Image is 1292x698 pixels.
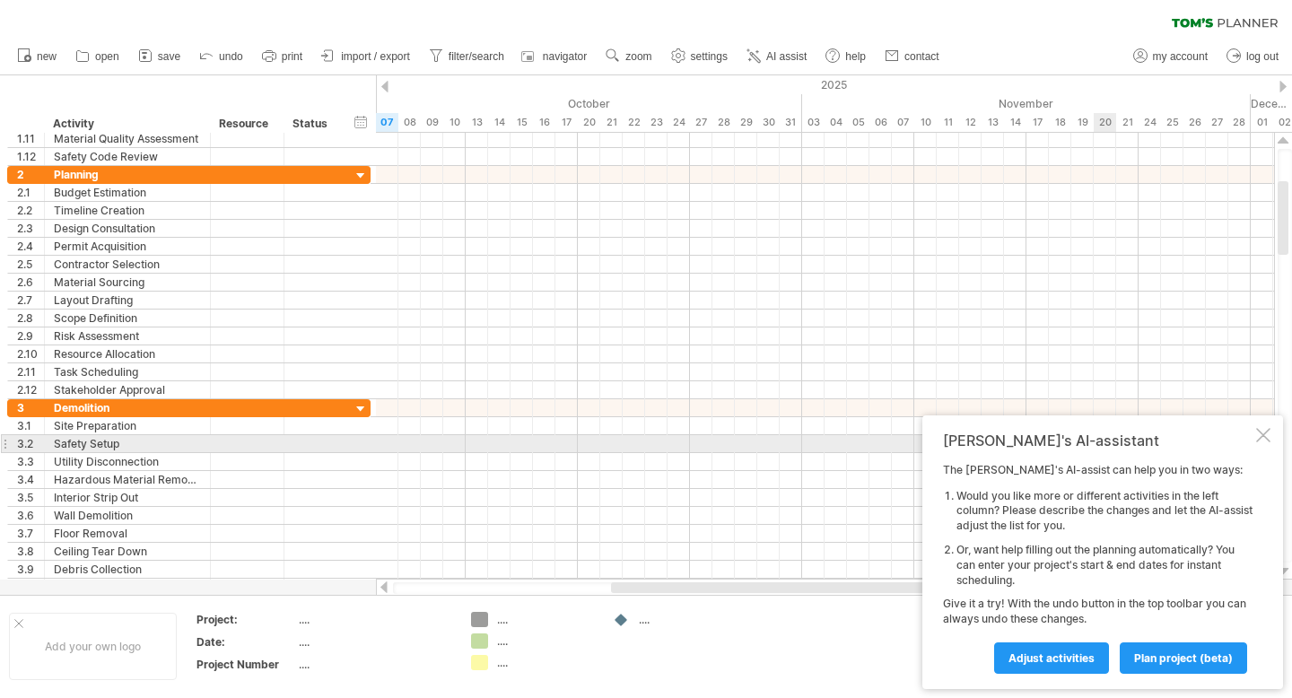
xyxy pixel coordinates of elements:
[488,113,511,132] div: Tuesday, 14 October 2025
[54,489,201,506] div: Interior Strip Out
[17,453,44,470] div: 3.3
[667,45,733,68] a: settings
[1228,113,1251,132] div: Friday, 28 November 2025
[443,113,466,132] div: Friday, 10 October 2025
[54,238,201,255] div: Permit Acquisition
[17,489,44,506] div: 3.5
[17,238,44,255] div: 2.4
[1206,113,1228,132] div: Thursday, 27 November 2025
[54,525,201,542] div: Floor Removal
[497,655,595,670] div: ....
[645,113,668,132] div: Thursday, 23 October 2025
[421,113,443,132] div: Thursday, 9 October 2025
[639,612,737,627] div: ....
[847,113,869,132] div: Wednesday, 5 November 2025
[95,50,119,63] span: open
[757,113,780,132] div: Thursday, 30 October 2025
[9,613,177,680] div: Add your own logo
[742,45,812,68] a: AI assist
[1251,113,1273,132] div: Monday, 1 December 2025
[802,113,825,132] div: Monday, 3 November 2025
[17,507,44,524] div: 3.6
[134,45,186,68] a: save
[994,642,1109,674] a: Adjust activities
[914,113,937,132] div: Monday, 10 November 2025
[712,113,735,132] div: Tuesday, 28 October 2025
[1134,651,1233,665] span: plan project (beta)
[17,543,44,560] div: 3.8
[956,543,1253,588] li: Or, want help filling out the planning automatically? You can enter your project's start & end da...
[258,45,308,68] a: print
[54,399,201,416] div: Demolition
[219,115,274,133] div: Resource
[54,166,201,183] div: Planning
[17,561,44,578] div: 3.9
[54,453,201,470] div: Utility Disconnection
[54,363,201,380] div: Task Scheduling
[1071,113,1094,132] div: Wednesday, 19 November 2025
[17,399,44,416] div: 3
[54,130,201,147] div: Material Quality Assessment
[1116,113,1139,132] div: Friday, 21 November 2025
[17,345,44,362] div: 2.10
[424,45,510,68] a: filter/search
[1008,651,1095,665] span: Adjust activities
[282,50,302,63] span: print
[54,310,201,327] div: Scope Definition
[17,579,44,596] div: 3.10
[17,130,44,147] div: 1.11
[1026,113,1049,132] div: Monday, 17 November 2025
[17,148,44,165] div: 1.12
[54,507,201,524] div: Wall Demolition
[17,417,44,434] div: 3.1
[625,50,651,63] span: zoom
[1153,50,1208,63] span: my account
[690,113,712,132] div: Monday, 27 October 2025
[821,45,871,68] a: help
[17,184,44,201] div: 2.1
[54,274,201,291] div: Material Sourcing
[497,633,595,649] div: ....
[1222,45,1284,68] a: log out
[601,45,657,68] a: zoom
[668,113,690,132] div: Friday, 24 October 2025
[623,113,645,132] div: Wednesday, 22 October 2025
[519,45,592,68] a: navigator
[54,292,201,309] div: Layout Drafting
[17,274,44,291] div: 2.6
[904,50,939,63] span: contact
[398,113,421,132] div: Wednesday, 8 October 2025
[1049,113,1071,132] div: Tuesday, 18 November 2025
[1246,50,1279,63] span: log out
[1183,113,1206,132] div: Wednesday, 26 November 2025
[54,381,201,398] div: Stakeholder Approval
[17,363,44,380] div: 2.11
[13,45,62,68] a: new
[54,561,201,578] div: Debris Collection
[1004,113,1026,132] div: Friday, 14 November 2025
[578,113,600,132] div: Monday, 20 October 2025
[54,202,201,219] div: Timeline Creation
[937,113,959,132] div: Tuesday, 11 November 2025
[54,345,201,362] div: Resource Allocation
[219,50,243,63] span: undo
[780,113,802,132] div: Friday, 31 October 2025
[511,113,533,132] div: Wednesday, 15 October 2025
[317,45,415,68] a: import / export
[292,115,332,133] div: Status
[17,292,44,309] div: 2.7
[54,184,201,201] div: Budget Estimation
[299,612,450,627] div: ....
[533,113,555,132] div: Thursday, 16 October 2025
[943,463,1253,673] div: The [PERSON_NAME]'s AI-assist can help you in two ways: Give it a try! With the undo button in th...
[982,113,1004,132] div: Thursday, 13 November 2025
[17,310,44,327] div: 2.8
[17,256,44,273] div: 2.5
[691,50,728,63] span: settings
[1094,113,1116,132] div: Thursday, 20 November 2025
[943,432,1253,449] div: [PERSON_NAME]'s AI-assistant
[17,435,44,452] div: 3.2
[497,612,595,627] div: ....
[196,634,295,650] div: Date:
[54,256,201,273] div: Contractor Selection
